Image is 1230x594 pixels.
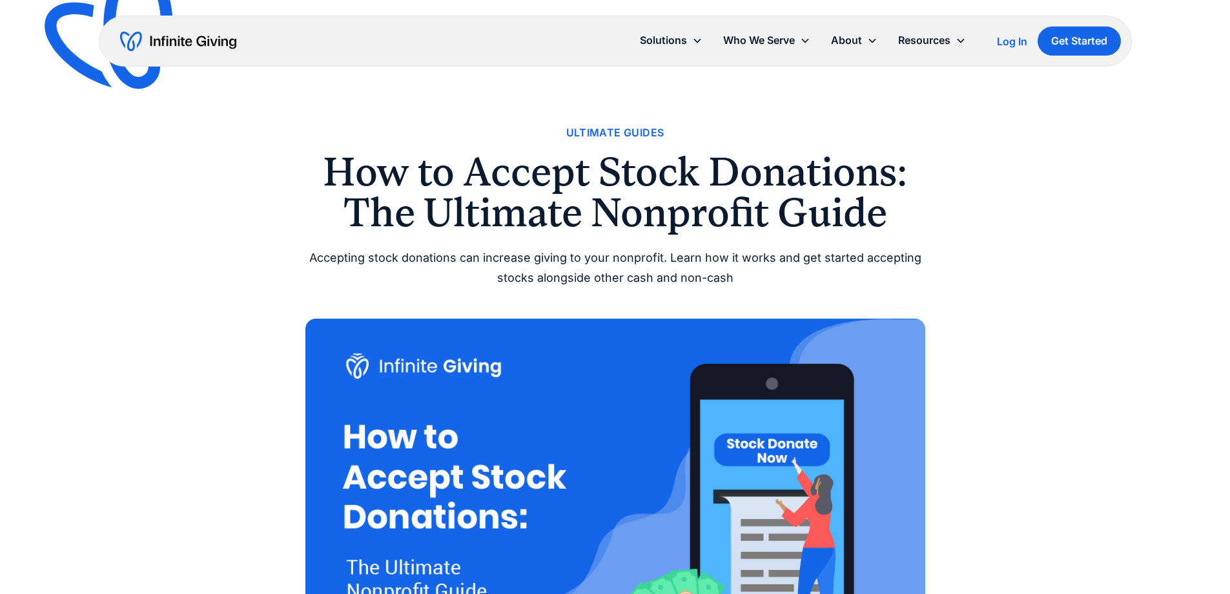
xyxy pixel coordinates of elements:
a: Get Started [1038,27,1121,56]
a: Ultimate Guides [566,124,664,142]
div: Solutions [640,32,687,49]
div: Who We Serve [723,32,795,49]
a: Log In [997,34,1027,49]
div: Accepting stock donations can increase giving to your nonprofit. Learn how it works and get start... [305,248,925,288]
div: Log In [997,36,1027,47]
div: About [831,32,862,49]
div: Resources [898,32,950,49]
h1: How to Accept Stock Donations: The Ultimate Nonprofit Guide [305,152,925,233]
